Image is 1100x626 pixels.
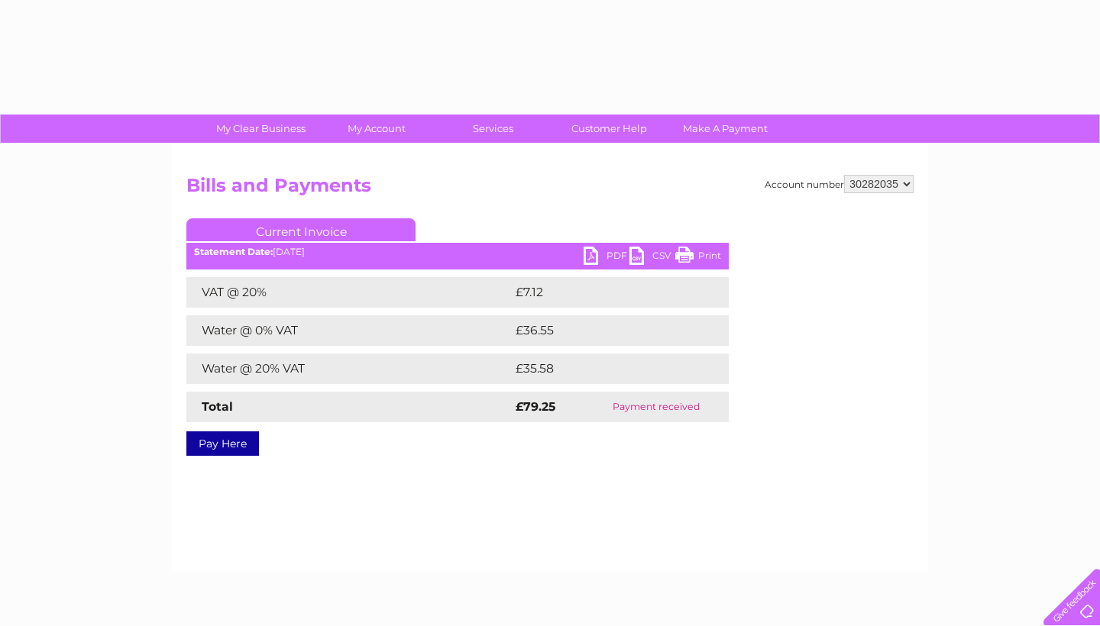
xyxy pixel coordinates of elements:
[584,392,729,422] td: Payment received
[765,175,914,193] div: Account number
[430,115,556,143] a: Services
[198,115,324,143] a: My Clear Business
[202,399,233,414] strong: Total
[516,399,555,414] strong: £79.25
[314,115,440,143] a: My Account
[186,218,416,241] a: Current Invoice
[512,315,697,346] td: £36.55
[186,247,729,257] div: [DATE]
[512,353,697,384] td: £35.58
[186,175,914,204] h2: Bills and Payments
[675,247,721,269] a: Print
[546,115,672,143] a: Customer Help
[186,315,512,346] td: Water @ 0% VAT
[629,247,675,269] a: CSV
[186,277,512,308] td: VAT @ 20%
[584,247,629,269] a: PDF
[194,246,273,257] b: Statement Date:
[186,353,512,384] td: Water @ 20% VAT
[662,115,788,143] a: Make A Payment
[512,277,690,308] td: £7.12
[186,431,259,456] a: Pay Here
